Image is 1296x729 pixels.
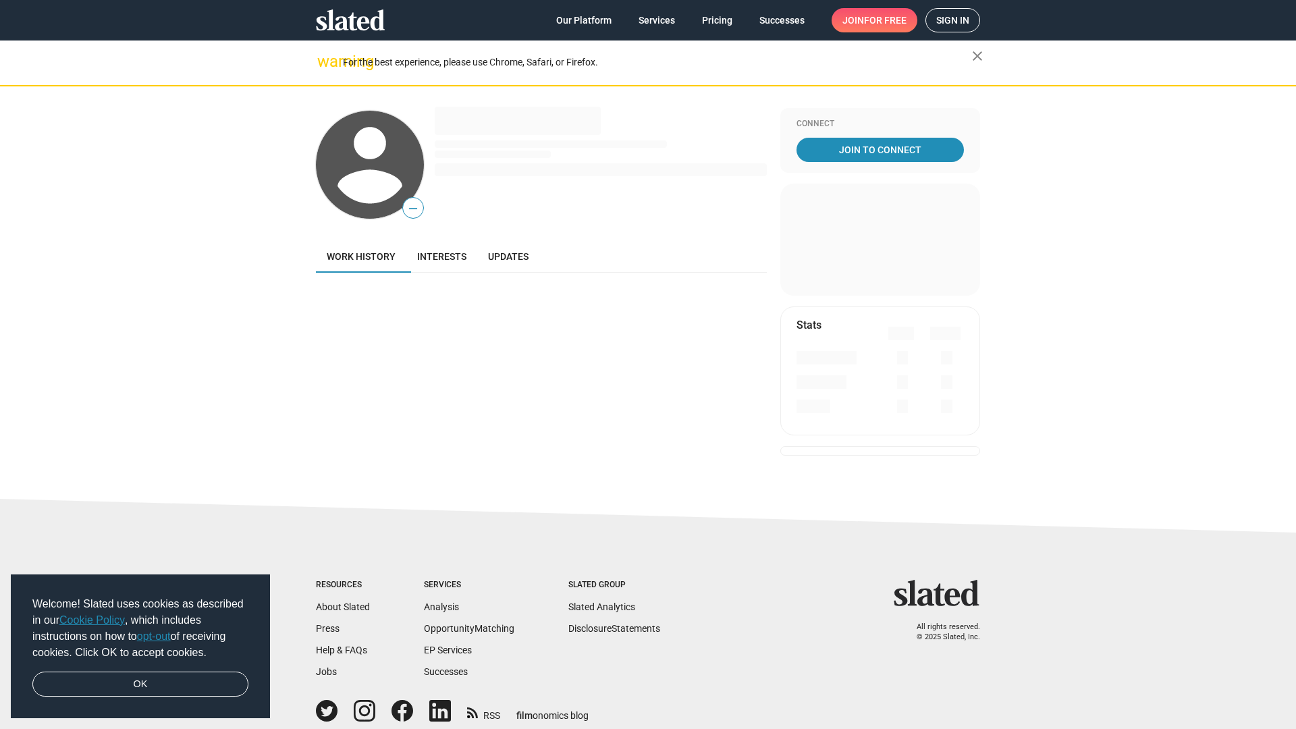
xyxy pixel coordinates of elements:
[925,8,980,32] a: Sign in
[316,240,406,273] a: Work history
[424,623,514,634] a: OpportunityMatching
[403,200,423,217] span: —
[568,623,660,634] a: DisclosureStatements
[477,240,539,273] a: Updates
[417,251,466,262] span: Interests
[749,8,815,32] a: Successes
[516,710,533,721] span: film
[327,251,396,262] span: Work history
[467,701,500,722] a: RSS
[316,623,340,634] a: Press
[516,699,589,722] a: filmonomics blog
[864,8,907,32] span: for free
[796,138,964,162] a: Join To Connect
[137,630,171,642] a: opt-out
[424,645,472,655] a: EP Services
[639,8,675,32] span: Services
[556,8,612,32] span: Our Platform
[59,614,125,626] a: Cookie Policy
[424,666,468,677] a: Successes
[545,8,622,32] a: Our Platform
[424,580,514,591] div: Services
[568,601,635,612] a: Slated Analytics
[343,53,972,72] div: For the best experience, please use Chrome, Safari, or Firefox.
[316,645,367,655] a: Help & FAQs
[317,53,333,70] mat-icon: warning
[488,251,529,262] span: Updates
[424,601,459,612] a: Analysis
[32,596,248,661] span: Welcome! Slated uses cookies as described in our , which includes instructions on how to of recei...
[316,666,337,677] a: Jobs
[628,8,686,32] a: Services
[568,580,660,591] div: Slated Group
[759,8,805,32] span: Successes
[969,48,986,64] mat-icon: close
[406,240,477,273] a: Interests
[936,9,969,32] span: Sign in
[702,8,732,32] span: Pricing
[842,8,907,32] span: Join
[796,318,821,332] mat-card-title: Stats
[32,672,248,697] a: dismiss cookie message
[316,580,370,591] div: Resources
[691,8,743,32] a: Pricing
[832,8,917,32] a: Joinfor free
[799,138,961,162] span: Join To Connect
[796,119,964,130] div: Connect
[902,622,980,642] p: All rights reserved. © 2025 Slated, Inc.
[11,574,270,719] div: cookieconsent
[316,601,370,612] a: About Slated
